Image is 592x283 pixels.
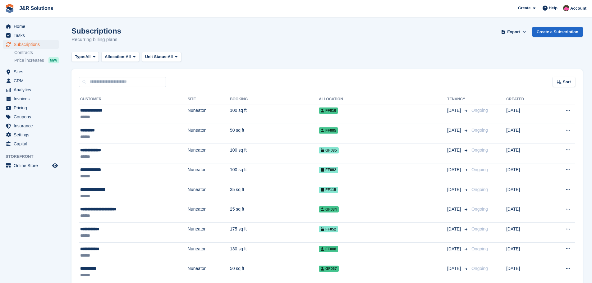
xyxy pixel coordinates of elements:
[71,52,99,62] button: Type: All
[230,163,319,183] td: 100 sq ft
[563,5,569,11] img: Julie Morgan
[51,162,59,169] a: Preview store
[506,223,546,243] td: [DATE]
[230,223,319,243] td: 175 sq ft
[145,54,168,60] span: Unit Status:
[5,4,14,13] img: stora-icon-8386f47178a22dfd0bd8f6a31ec36ba5ce8667c1dd55bd0f319d3a0aa187defe.svg
[14,161,51,170] span: Online Store
[518,5,530,11] span: Create
[500,27,527,37] button: Export
[188,242,230,262] td: Nuneaton
[447,127,462,134] span: [DATE]
[48,57,59,63] div: NEW
[3,161,59,170] a: menu
[188,124,230,144] td: Nuneaton
[3,76,59,85] a: menu
[14,67,51,76] span: Sites
[230,124,319,144] td: 50 sq ft
[14,130,51,139] span: Settings
[3,67,59,76] a: menu
[447,226,462,232] span: [DATE]
[3,121,59,130] a: menu
[188,223,230,243] td: Nuneaton
[188,144,230,163] td: Nuneaton
[549,5,558,11] span: Help
[14,94,51,103] span: Invoices
[14,139,51,148] span: Capital
[75,54,85,60] span: Type:
[230,144,319,163] td: 100 sq ft
[447,186,462,193] span: [DATE]
[447,265,462,272] span: [DATE]
[447,246,462,252] span: [DATE]
[3,103,59,112] a: menu
[14,57,59,64] a: Price increases NEW
[14,40,51,49] span: Subscriptions
[230,262,319,282] td: 50 sq ft
[230,183,319,203] td: 35 sq ft
[14,31,51,40] span: Tasks
[319,226,338,232] span: FF052
[447,94,469,104] th: Tenancy
[319,107,338,114] span: FF016
[230,94,319,104] th: Booking
[506,242,546,262] td: [DATE]
[507,29,520,35] span: Export
[319,94,447,104] th: Allocation
[447,147,462,153] span: [DATE]
[126,54,131,60] span: All
[471,167,488,172] span: Ongoing
[188,262,230,282] td: Nuneaton
[17,3,56,13] a: J&R Solutions
[188,94,230,104] th: Site
[532,27,583,37] a: Create a Subscription
[3,40,59,49] a: menu
[471,148,488,153] span: Ongoing
[471,246,488,251] span: Ongoing
[3,94,59,103] a: menu
[6,153,62,160] span: Storefront
[79,94,188,104] th: Customer
[506,144,546,163] td: [DATE]
[188,104,230,124] td: Nuneaton
[14,85,51,94] span: Analytics
[3,139,59,148] a: menu
[319,167,338,173] span: FF082
[168,54,173,60] span: All
[319,127,338,134] span: FF005
[319,187,338,193] span: FF115
[319,246,338,252] span: FF008
[105,54,126,60] span: Allocation:
[14,112,51,121] span: Coupons
[85,54,91,60] span: All
[471,187,488,192] span: Ongoing
[471,226,488,231] span: Ongoing
[506,262,546,282] td: [DATE]
[563,79,571,85] span: Sort
[14,103,51,112] span: Pricing
[506,183,546,203] td: [DATE]
[506,104,546,124] td: [DATE]
[447,107,462,114] span: [DATE]
[14,57,44,63] span: Price increases
[188,163,230,183] td: Nuneaton
[14,121,51,130] span: Insurance
[319,266,339,272] span: GF067
[319,206,339,212] span: GF034
[471,207,488,212] span: Ongoing
[101,52,139,62] button: Allocation: All
[230,104,319,124] td: 100 sq ft
[3,22,59,31] a: menu
[14,76,51,85] span: CRM
[506,94,546,104] th: Created
[188,203,230,223] td: Nuneaton
[14,22,51,31] span: Home
[471,266,488,271] span: Ongoing
[188,183,230,203] td: Nuneaton
[230,203,319,223] td: 25 sq ft
[3,85,59,94] a: menu
[3,31,59,40] a: menu
[506,163,546,183] td: [DATE]
[447,206,462,212] span: [DATE]
[319,147,339,153] span: GF085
